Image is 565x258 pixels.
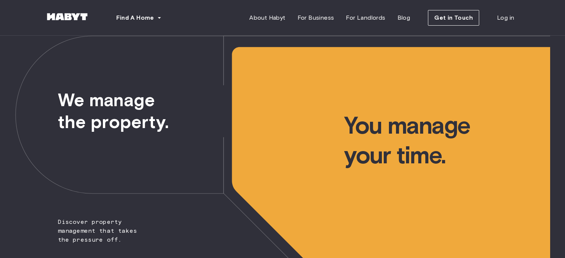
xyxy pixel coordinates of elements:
[298,13,334,22] span: For Business
[397,13,410,22] span: Blog
[116,13,154,22] span: Find A Home
[340,10,391,25] a: For Landlords
[243,10,291,25] a: About Habyt
[15,36,152,244] span: Discover property management that takes the pressure off.
[110,10,168,25] button: Find A Home
[434,13,473,22] span: Get in Touch
[344,36,550,170] span: You manage your time.
[346,13,385,22] span: For Landlords
[45,13,90,20] img: Habyt
[497,13,514,22] span: Log in
[249,13,285,22] span: About Habyt
[292,10,340,25] a: For Business
[392,10,416,25] a: Blog
[428,10,479,26] button: Get in Touch
[491,10,520,25] a: Log in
